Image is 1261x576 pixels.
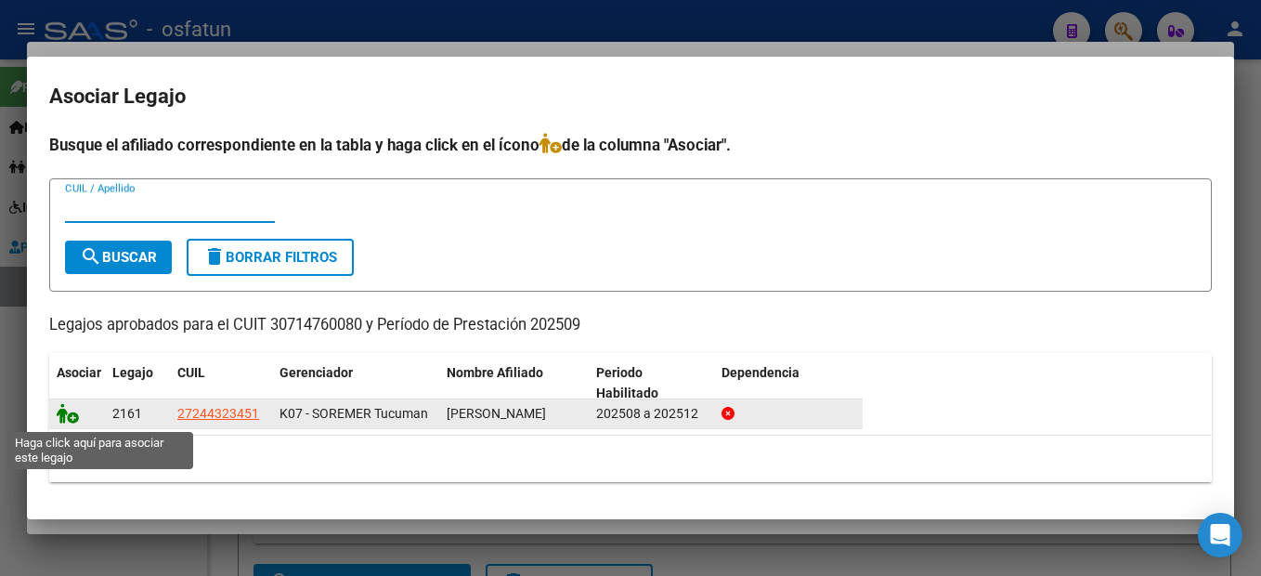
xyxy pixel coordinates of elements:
div: 202508 a 202512 [596,403,707,425]
datatable-header-cell: Asociar [49,353,105,414]
span: Legajo [112,365,153,380]
span: ORMACHEA SILVIA ROXANA [447,406,546,421]
datatable-header-cell: Nombre Afiliado [439,353,589,414]
datatable-header-cell: Gerenciador [272,353,439,414]
span: 27244323451 [177,406,259,421]
datatable-header-cell: Periodo Habilitado [589,353,714,414]
span: Asociar [57,365,101,380]
span: CUIL [177,365,205,380]
datatable-header-cell: CUIL [170,353,272,414]
mat-icon: delete [203,245,226,268]
div: Open Intercom Messenger [1198,513,1242,557]
button: Buscar [65,241,172,274]
datatable-header-cell: Dependencia [714,353,864,414]
span: K07 - SOREMER Tucuman [279,406,428,421]
span: Borrar Filtros [203,249,337,266]
span: Buscar [80,249,157,266]
span: Nombre Afiliado [447,365,543,380]
span: 2161 [112,406,142,421]
div: 1 registros [49,436,1212,482]
mat-icon: search [80,245,102,268]
datatable-header-cell: Legajo [105,353,170,414]
p: Legajos aprobados para el CUIT 30714760080 y Período de Prestación 202509 [49,314,1212,337]
span: Periodo Habilitado [596,365,658,401]
span: Dependencia [721,365,799,380]
span: Gerenciador [279,365,353,380]
button: Borrar Filtros [187,239,354,276]
h4: Busque el afiliado correspondiente en la tabla y haga click en el ícono de la columna "Asociar". [49,133,1212,157]
h2: Asociar Legajo [49,79,1212,114]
